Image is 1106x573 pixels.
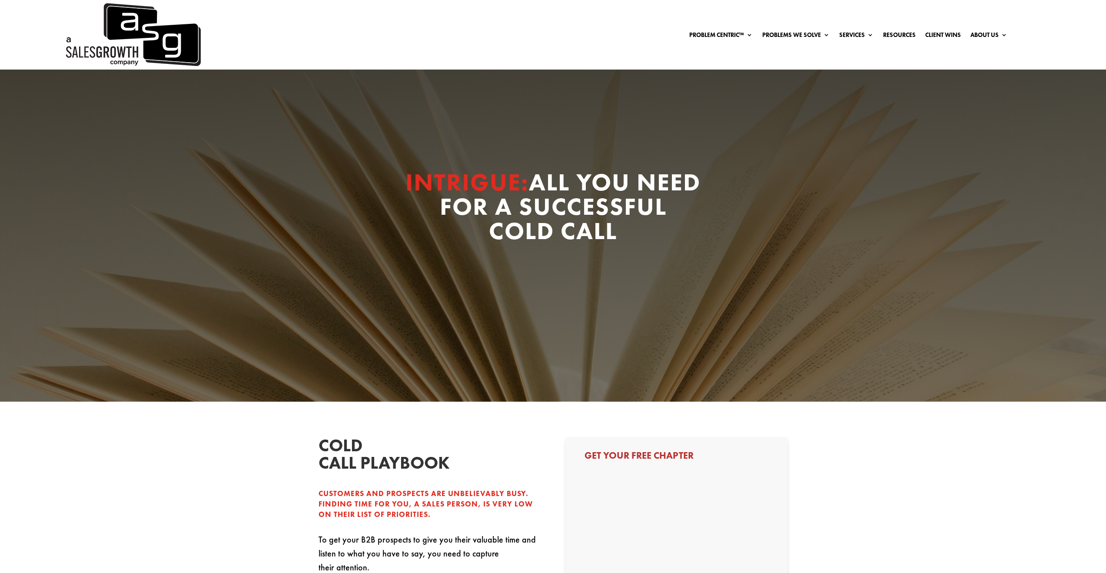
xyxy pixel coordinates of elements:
[585,451,769,465] h3: Get Your Free Chapter
[925,32,961,41] a: Client Wins
[388,170,718,247] h1: All You Need for a Successful Cold Call
[762,32,830,41] a: Problems We Solve
[689,32,753,41] a: Problem Centric™
[970,32,1007,41] a: About Us
[883,32,916,41] a: Resources
[319,437,449,476] h2: Cold Call Playbook
[405,167,529,198] span: Intrigue:
[839,32,874,41] a: Services
[319,489,540,520] p: Customers and prospects are unbelievably busy. Finding time for YOU, a sales person, is very low ...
